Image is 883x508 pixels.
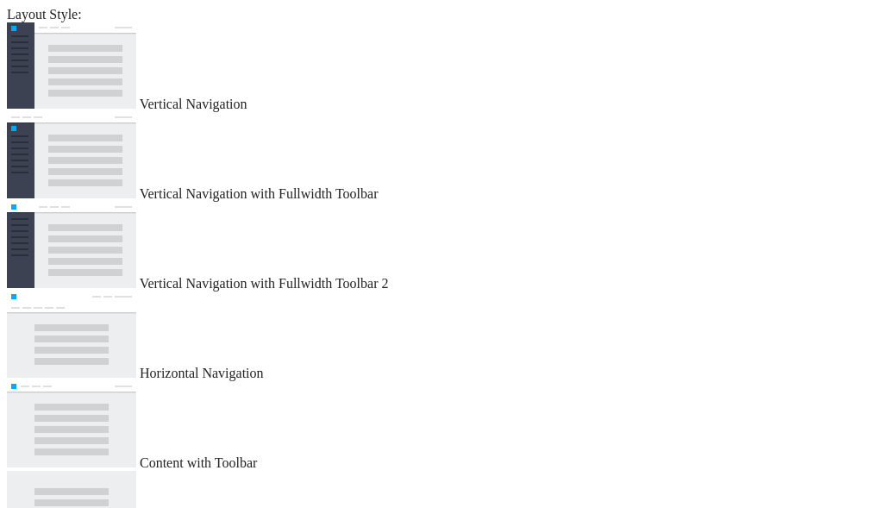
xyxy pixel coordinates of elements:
md-radio-button: Content with Toolbar [7,381,876,471]
md-radio-button: Vertical Navigation with Fullwidth Toolbar 2 [7,202,876,292]
md-radio-button: Horizontal Navigation [7,292,876,381]
span: Content with Toolbar [140,455,257,470]
img: vertical-nav-with-full-toolbar-2.jpg [7,202,136,288]
img: vertical-nav.jpg [7,22,136,109]
img: horizontal-nav.jpg [7,292,136,378]
span: Horizontal Navigation [140,366,264,380]
img: content-with-toolbar.jpg [7,381,136,467]
span: Vertical Navigation with Fullwidth Toolbar 2 [140,276,389,291]
md-radio-button: Vertical Navigation [7,22,876,112]
span: Vertical Navigation [140,97,247,111]
md-radio-button: Vertical Navigation with Fullwidth Toolbar [7,112,876,202]
img: vertical-nav-with-full-toolbar.jpg [7,112,136,198]
div: Layout Style: [7,7,876,22]
span: Vertical Navigation with Fullwidth Toolbar [140,186,379,201]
